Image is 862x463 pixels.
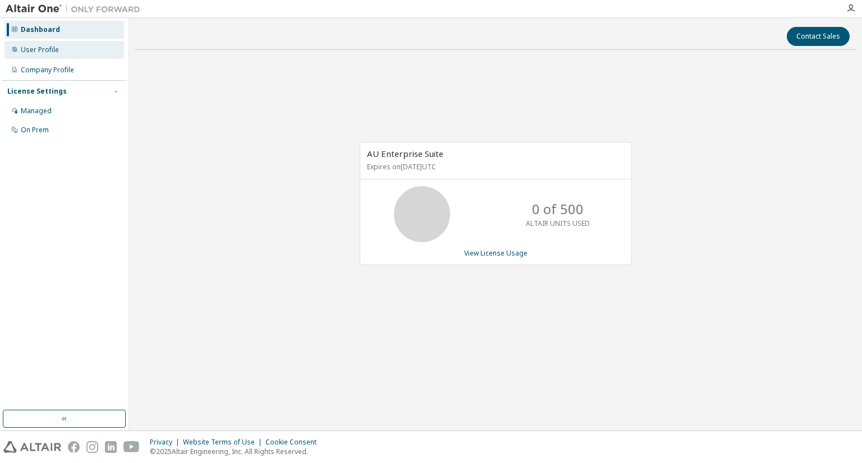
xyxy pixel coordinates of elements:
div: On Prem [21,126,49,135]
div: Managed [21,107,52,115]
span: AU Enterprise Suite [367,148,443,159]
p: ALTAIR UNITS USED [526,219,590,228]
div: Privacy [150,438,183,447]
div: Company Profile [21,66,74,75]
img: altair_logo.svg [3,441,61,453]
p: Expires on [DATE] UTC [367,162,622,172]
div: Cookie Consent [265,438,323,447]
img: instagram.svg [86,441,98,453]
p: 0 of 500 [532,200,584,219]
div: Website Terms of Use [183,438,265,447]
div: Dashboard [21,25,60,34]
a: View License Usage [464,248,528,258]
p: © 2025 Altair Engineering, Inc. All Rights Reserved. [150,447,323,456]
img: Altair One [6,3,146,15]
div: User Profile [21,45,59,54]
img: linkedin.svg [105,441,117,453]
button: Contact Sales [787,27,850,46]
img: youtube.svg [123,441,140,453]
img: facebook.svg [68,441,80,453]
div: License Settings [7,87,67,96]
